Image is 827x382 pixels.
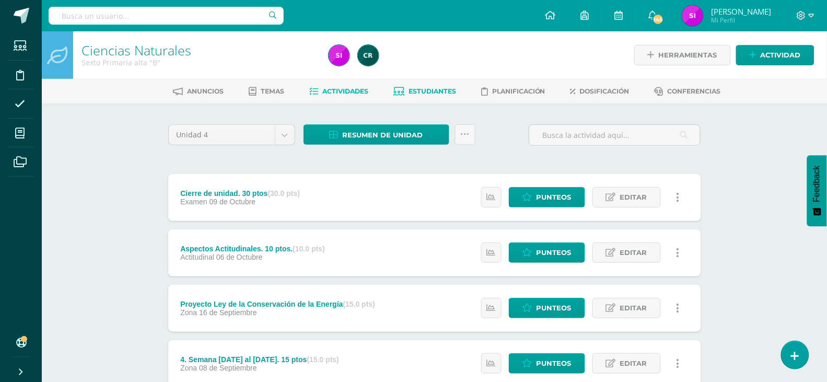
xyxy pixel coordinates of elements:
div: 4. Semana [DATE] al [DATE]. 15 ptos [180,355,339,364]
span: Punteos [537,188,572,207]
span: Actitudinal [180,253,214,261]
span: Editar [620,298,647,318]
img: d8b40b524f0719143e6a1b062ddc517a.png [329,45,350,66]
a: Anuncios [173,83,224,100]
span: Zona [180,364,197,372]
a: Punteos [509,298,585,318]
span: Zona [180,308,197,317]
span: 08 de Septiembre [199,364,257,372]
span: Unidad 4 [177,125,267,145]
div: Aspectos Actitudinales. 10 ptos. [180,245,324,253]
span: Temas [261,87,284,95]
span: Punteos [537,243,572,262]
span: 06 de Octubre [216,253,263,261]
a: Ciencias Naturales [81,41,191,59]
strong: (10.0 pts) [293,245,324,253]
span: Punteos [537,298,572,318]
a: Temas [249,83,284,100]
span: 16 de Septiembre [199,308,257,317]
span: Anuncios [187,87,224,95]
a: Resumen de unidad [304,124,449,145]
div: Cierre de unidad. 30 ptos [180,189,300,198]
img: 19436fc6d9716341a8510cf58c6830a2.png [358,45,379,66]
a: Actividades [309,83,368,100]
a: Dosificación [570,83,630,100]
span: 09 de Octubre [209,198,256,206]
span: Actividades [322,87,368,95]
a: Estudiantes [393,83,456,100]
span: Planificación [492,87,545,95]
strong: (15.0 pts) [307,355,339,364]
div: Sexto Primaria alta 'B' [81,57,316,67]
span: Conferencias [668,87,721,95]
span: Punteos [537,354,572,373]
a: Punteos [509,242,585,263]
div: Proyecto Ley de la Conservación de la Energía [180,300,375,308]
a: Herramientas [634,45,731,65]
span: Examen [180,198,207,206]
a: Conferencias [655,83,721,100]
input: Busca un usuario... [49,7,284,25]
span: Feedback [812,166,822,202]
a: Punteos [509,353,585,374]
span: Editar [620,243,647,262]
span: Estudiantes [409,87,456,95]
span: [PERSON_NAME] [711,6,771,17]
input: Busca la actividad aquí... [529,125,700,145]
span: Editar [620,188,647,207]
strong: (15.0 pts) [343,300,375,308]
a: Punteos [509,187,585,207]
span: Mi Perfil [711,16,771,25]
a: Actividad [736,45,814,65]
span: Dosificación [580,87,630,95]
button: Feedback - Mostrar encuesta [807,155,827,226]
strong: (30.0 pts) [268,189,300,198]
span: 145 [653,14,664,25]
span: Herramientas [659,45,717,65]
a: Planificación [481,83,545,100]
span: Actividad [761,45,801,65]
h1: Ciencias Naturales [81,43,316,57]
a: Unidad 4 [169,125,295,145]
span: Editar [620,354,647,373]
span: Resumen de unidad [343,125,423,145]
img: d8b40b524f0719143e6a1b062ddc517a.png [682,5,703,26]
